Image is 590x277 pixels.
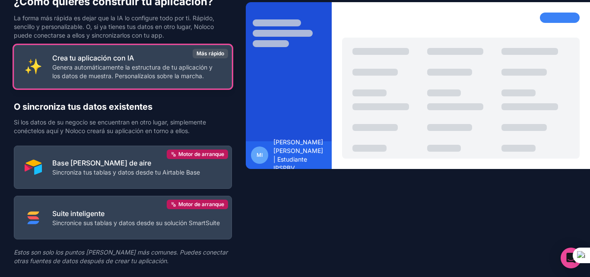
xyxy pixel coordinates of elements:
[197,50,224,57] font: Más rápido
[25,159,42,176] img: MESA DE AIRE
[52,159,151,167] font: Base [PERSON_NAME] de aire
[52,209,105,218] font: Suite inteligente
[14,102,152,112] font: O sincroniza tus datos existentes
[52,169,200,176] font: Sincroniza tus tablas y datos desde tu Airtable Base
[25,209,42,226] img: SMART_SUITE
[25,58,42,75] img: INTERNO_CON_IA
[52,54,134,62] font: Crea tu aplicación con IA
[178,201,224,207] font: Motor de arranque
[52,64,213,80] font: Genera automáticamente la estructura de tu aplicación y los datos de muestra. Personalízalos sobr...
[257,152,263,158] font: mi
[178,151,224,157] font: Motor de arranque
[14,196,232,239] button: SMART_SUITESuite inteligenteSincronice sus tablas y datos desde su solución SmartSuiteMotor de ar...
[14,146,232,189] button: MESA DE AIREBase [PERSON_NAME] de aireSincroniza tus tablas y datos desde tu Airtable BaseMotor d...
[14,118,206,134] font: Si los datos de su negocio se encuentran en otro lugar, simplemente conéctelos aquí y Noloco crea...
[273,138,323,172] font: [PERSON_NAME] [PERSON_NAME] | Estudiante IPSPBV
[14,14,214,39] font: La forma más rápida es dejar que la IA lo configure todo por ti. Rápido, sencillo y personalizabl...
[14,248,228,264] font: Estos son solo los puntos [PERSON_NAME] más comunes. Puedes conectar otras fuentes de datos despu...
[14,45,232,89] button: INTERNO_CON_IACrea tu aplicación con IAGenera automáticamente la estructura de tu aplicación y lo...
[52,219,220,226] font: Sincronice sus tablas y datos desde su solución SmartSuite
[561,248,581,268] div: Abrir Intercom Messenger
